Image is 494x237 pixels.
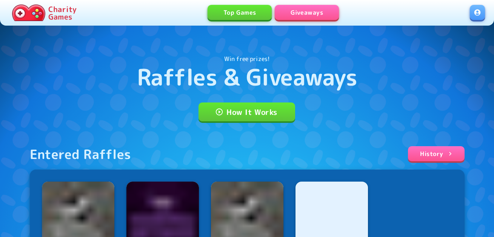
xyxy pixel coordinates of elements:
[208,5,272,20] a: Top Games
[48,5,77,20] p: Charity Games
[224,54,270,63] p: Win free prizes!
[9,3,80,23] a: Charity Games
[30,146,131,162] div: Entered Raffles
[137,63,357,90] h1: Raffles & Giveaways
[199,102,295,121] a: How It Works
[408,146,464,161] a: History
[275,5,339,20] a: Giveaways
[12,5,45,21] img: Charity.Games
